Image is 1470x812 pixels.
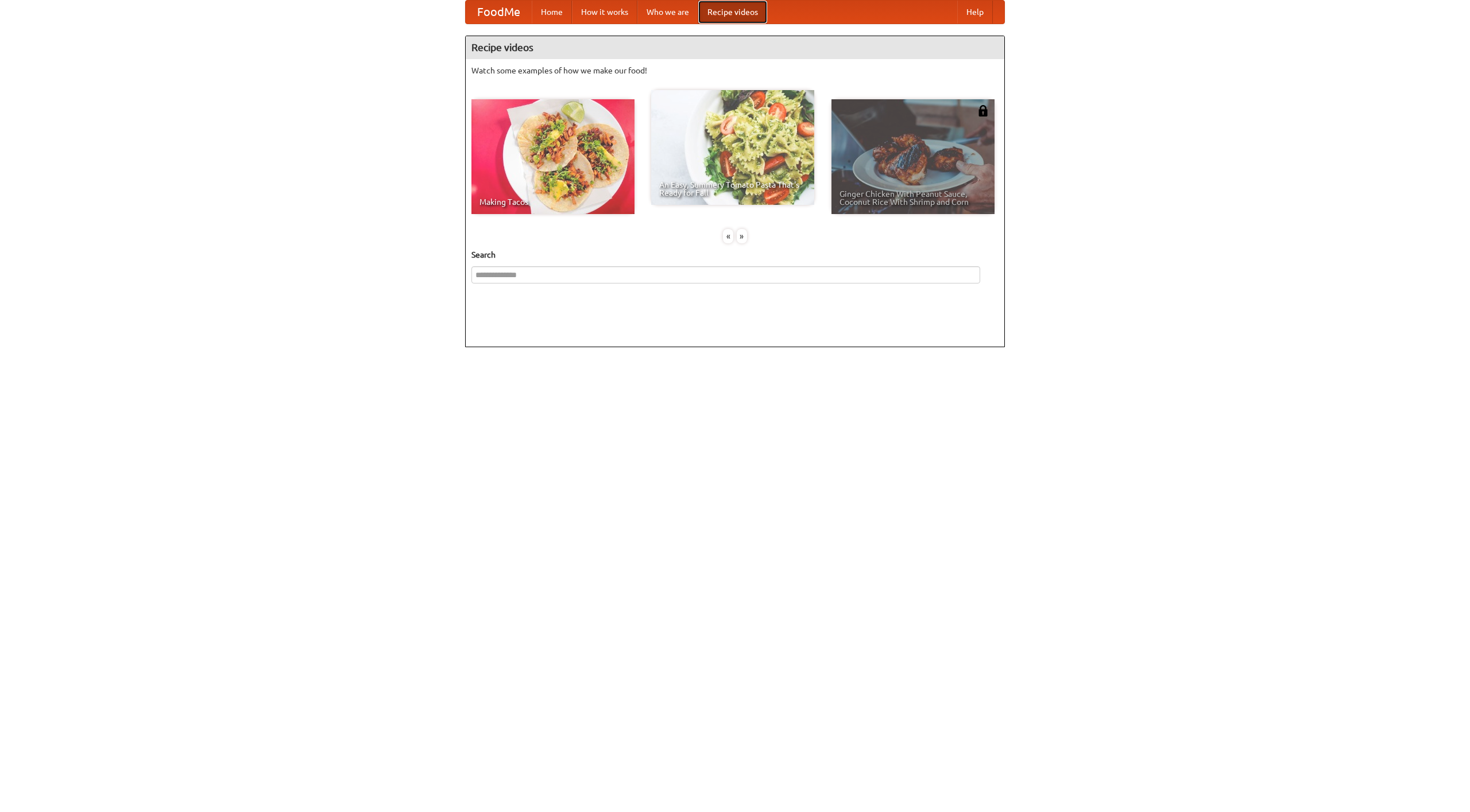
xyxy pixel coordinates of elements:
h5: Search [471,249,999,261]
div: « [723,229,733,243]
a: Who we are [637,1,698,24]
a: Home [532,1,572,24]
a: How it works [572,1,637,24]
a: FoodMe [466,1,532,24]
p: Watch some examples of how we make our food! [471,65,999,76]
a: Help [957,1,993,24]
span: An Easy, Summery Tomato Pasta That's Ready for Fall [659,181,806,197]
a: Recipe videos [698,1,767,24]
img: 483408.png [977,105,989,116]
span: Making Tacos [479,198,626,206]
a: Making Tacos [471,99,635,214]
h4: Recipe videos [466,36,1004,59]
a: An Easy, Summery Tomato Pasta That's Ready for Fall [651,90,814,205]
div: » [737,229,747,243]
